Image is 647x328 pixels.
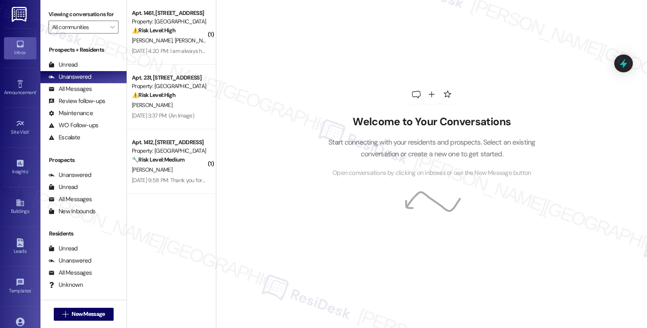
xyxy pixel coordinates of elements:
span: Open conversations by clicking on inboxes or use the New Message button [332,168,531,178]
div: Property: [GEOGRAPHIC_DATA] [132,17,207,26]
div: Apt. 231, [STREET_ADDRESS] [132,74,207,82]
h2: Welcome to Your Conversations [316,116,548,128]
div: Unanswered [49,257,91,265]
div: [DATE] 3:37 PM: (An Image) [132,112,194,119]
span: [PERSON_NAME] [132,101,172,109]
div: Apt. 1461, [STREET_ADDRESS] [132,9,207,17]
a: Inbox [4,37,36,59]
div: Review follow-ups [49,97,105,105]
a: Leads [4,236,36,258]
span: • [29,128,30,134]
div: Unanswered [49,73,91,81]
div: Residents [40,229,127,238]
strong: ⚠️ Risk Level: High [132,91,175,99]
div: Prospects [40,156,127,164]
div: All Messages [49,85,92,93]
div: [DATE] 4:20 PM: I am always home but yes. And yes 1 cat [132,47,264,55]
div: Property: [GEOGRAPHIC_DATA] [132,147,207,155]
button: New Message [54,308,114,321]
strong: 🔧 Risk Level: Medium [132,156,184,163]
div: Unread [49,183,78,191]
span: New Message [72,310,105,318]
i:  [110,24,114,30]
div: Unanswered [49,171,91,179]
div: [DATE] 9:58 PM: Thank you for your message. Our offices are currently closed, but we will contact... [132,177,622,184]
div: Prospects + Residents [40,46,127,54]
i:  [62,311,68,317]
div: Unread [49,244,78,253]
span: [PERSON_NAME] [175,37,215,44]
span: [PERSON_NAME] [132,166,172,173]
label: Viewing conversations for [49,8,118,21]
div: All Messages [49,269,92,277]
div: Property: [GEOGRAPHIC_DATA] [132,82,207,90]
a: Templates • [4,275,36,297]
div: Unknown [49,281,83,289]
div: Unread [49,61,78,69]
span: • [28,168,29,173]
div: Escalate [49,133,80,142]
div: New Inbounds [49,207,95,216]
p: Start connecting with your residents and prospects. Select an existing conversation or create a n... [316,137,548,160]
strong: ⚠️ Risk Level: High [132,27,175,34]
div: Maintenance [49,109,93,118]
img: ResiDesk Logo [12,7,28,22]
div: All Messages [49,195,92,204]
a: Buildings [4,196,36,218]
span: • [36,88,37,94]
div: Apt. 1412, [STREET_ADDRESS] [132,138,207,147]
div: WO Follow-ups [49,121,98,130]
span: [PERSON_NAME] [132,37,175,44]
input: All communities [52,21,106,34]
a: Insights • [4,156,36,178]
a: Site Visit • [4,117,36,139]
span: • [31,287,32,292]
